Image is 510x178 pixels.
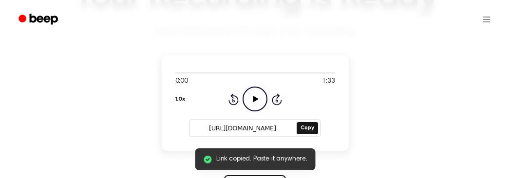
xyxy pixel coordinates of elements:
button: Copy [297,122,318,134]
button: Open menu [475,8,498,31]
span: 1:33 [322,76,335,87]
span: 0:00 [175,76,188,87]
button: 1.0x [175,91,185,107]
a: Beep [12,10,67,29]
span: Link copied. Paste it anywhere. [216,154,307,164]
